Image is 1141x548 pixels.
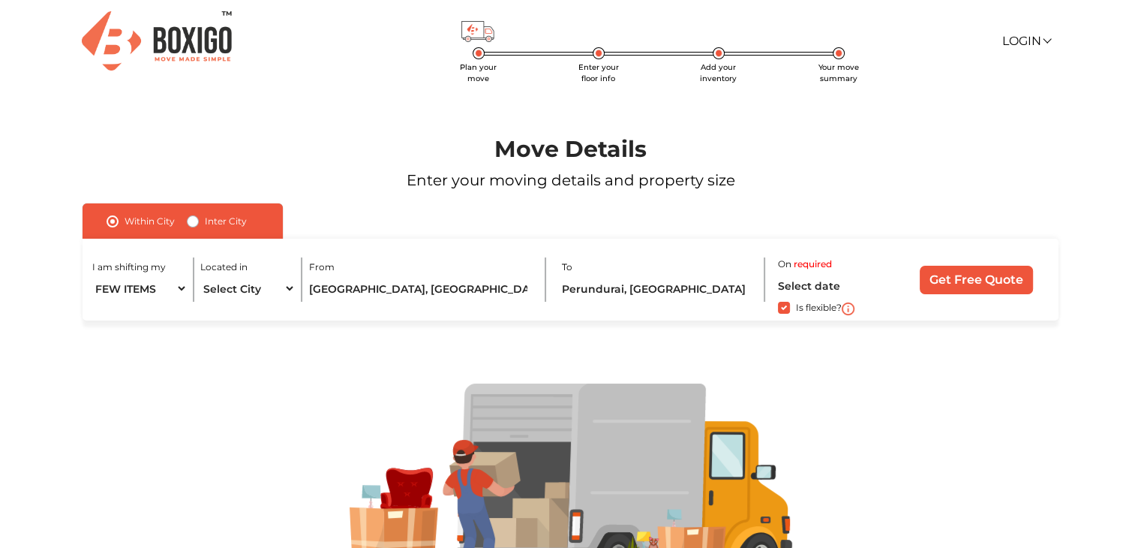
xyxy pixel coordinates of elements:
label: Is flexible? [796,299,842,315]
span: Plan your move [460,62,497,83]
input: Select date [778,272,890,299]
img: i [842,303,854,315]
input: Locality [561,276,752,302]
label: From [309,260,335,274]
a: Login [1001,34,1049,48]
input: Locality [309,276,533,302]
span: Enter your floor info [578,62,619,83]
input: Get Free Quote [920,266,1033,294]
span: Your move summary [818,62,859,83]
p: Enter your moving details and property size [46,169,1095,191]
label: Within City [125,212,175,230]
span: Add your inventory [700,62,737,83]
label: Inter City [205,212,247,230]
label: required [794,257,832,271]
label: To [561,260,572,274]
label: I am shifting my [92,260,166,274]
label: On [778,257,791,271]
label: Located in [200,260,248,274]
h1: Move Details [46,136,1095,163]
img: Boxigo [82,11,232,71]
